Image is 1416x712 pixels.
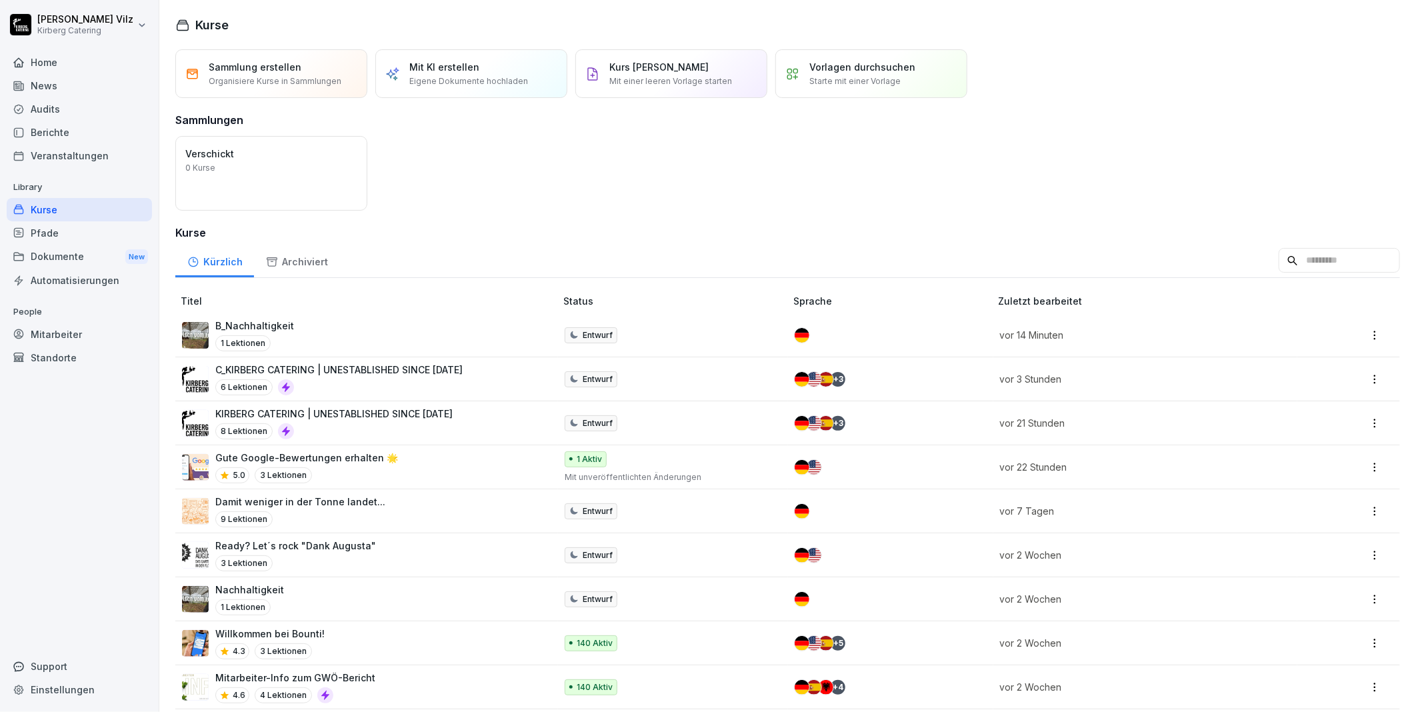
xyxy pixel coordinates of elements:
[182,586,209,613] img: u3v3eqhkuuud6np3p74ep1u4.png
[175,136,367,211] a: Verschickt0 Kurse
[1000,504,1282,518] p: vor 7 Tagen
[215,555,273,571] p: 3 Lektionen
[7,74,152,97] a: News
[409,60,479,74] p: Mit KI erstellen
[565,471,773,483] p: Mit unveröffentlichten Änderungen
[7,655,152,678] div: Support
[7,346,152,369] a: Standorte
[215,319,294,333] p: B_Nachhaltigkeit
[7,121,152,144] a: Berichte
[233,469,245,481] p: 5.0
[182,454,209,481] img: iwscqm9zjbdjlq9atufjsuwv.png
[1000,328,1282,342] p: vor 14 Minuten
[807,460,821,475] img: us.svg
[233,645,245,657] p: 4.3
[175,112,243,128] h3: Sammlungen
[7,245,152,269] a: DokumenteNew
[831,636,845,651] div: + 5
[182,630,209,657] img: xh3bnih80d1pxcetv9zsuevg.png
[215,511,273,527] p: 9 Lektionen
[209,60,301,74] p: Sammlung erstellen
[182,322,209,349] img: u3v3eqhkuuud6np3p74ep1u4.png
[7,177,152,198] p: Library
[7,678,152,701] a: Einstellungen
[795,504,809,519] img: de.svg
[185,162,215,174] p: 0 Kurse
[1000,592,1282,606] p: vor 2 Wochen
[577,453,602,465] p: 1 Aktiv
[7,323,152,346] a: Mitarbeiter
[185,147,357,161] p: Verschickt
[831,372,845,387] div: + 3
[215,539,376,553] p: Ready? Let´s rock "Dank Augusta"
[583,329,613,341] p: Entwurf
[195,16,229,34] h1: Kurse
[795,680,809,695] img: de.svg
[819,372,833,387] img: es.svg
[563,294,789,308] p: Status
[255,643,312,659] p: 3 Lektionen
[175,225,1400,241] h3: Kurse
[215,627,325,641] p: Willkommen bei Bounti!
[1000,636,1282,650] p: vor 2 Wochen
[215,671,375,685] p: Mitarbeiter-Info zum GWÖ-Bericht
[795,372,809,387] img: de.svg
[7,51,152,74] a: Home
[795,460,809,475] img: de.svg
[215,599,271,615] p: 1 Lektionen
[583,549,613,561] p: Entwurf
[809,75,901,87] p: Starte mit einer Vorlage
[215,583,284,597] p: Nachhaltigkeit
[819,636,833,651] img: es.svg
[233,689,245,701] p: 4.6
[182,542,209,569] img: gkdm3ptpht20x3z55lxtzsov.png
[795,548,809,563] img: de.svg
[182,674,209,701] img: cbgah4ktzd3wiqnyiue5lell.png
[175,243,254,277] a: Kürzlich
[795,636,809,651] img: de.svg
[609,75,732,87] p: Mit einer leeren Vorlage starten
[7,144,152,167] a: Veranstaltungen
[409,75,528,87] p: Eigene Dokumente hochladen
[999,294,1298,308] p: Zuletzt bearbeitet
[7,221,152,245] a: Pfade
[819,680,833,695] img: al.svg
[807,416,821,431] img: us.svg
[37,26,133,35] p: Kirberg Catering
[1000,548,1282,562] p: vor 2 Wochen
[795,328,809,343] img: de.svg
[181,294,558,308] p: Titel
[7,245,152,269] div: Dokumente
[609,60,709,74] p: Kurs [PERSON_NAME]
[215,407,453,421] p: KIRBERG CATERING | UNESTABLISHED SINCE [DATE]
[182,410,209,437] img: i46egdugay6yxji09ovw546p.png
[215,379,273,395] p: 6 Lektionen
[807,680,821,695] img: es.svg
[255,687,312,703] p: 4 Lektionen
[7,198,152,221] a: Kurse
[807,372,821,387] img: us.svg
[7,301,152,323] p: People
[795,592,809,607] img: de.svg
[215,423,273,439] p: 8 Lektionen
[254,243,339,277] a: Archiviert
[793,294,993,308] p: Sprache
[182,366,209,393] img: i46egdugay6yxji09ovw546p.png
[577,637,613,649] p: 140 Aktiv
[831,680,845,695] div: + 4
[7,269,152,292] a: Automatisierungen
[125,249,148,265] div: New
[215,335,271,351] p: 1 Lektionen
[577,681,613,693] p: 140 Aktiv
[255,467,312,483] p: 3 Lektionen
[7,97,152,121] div: Audits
